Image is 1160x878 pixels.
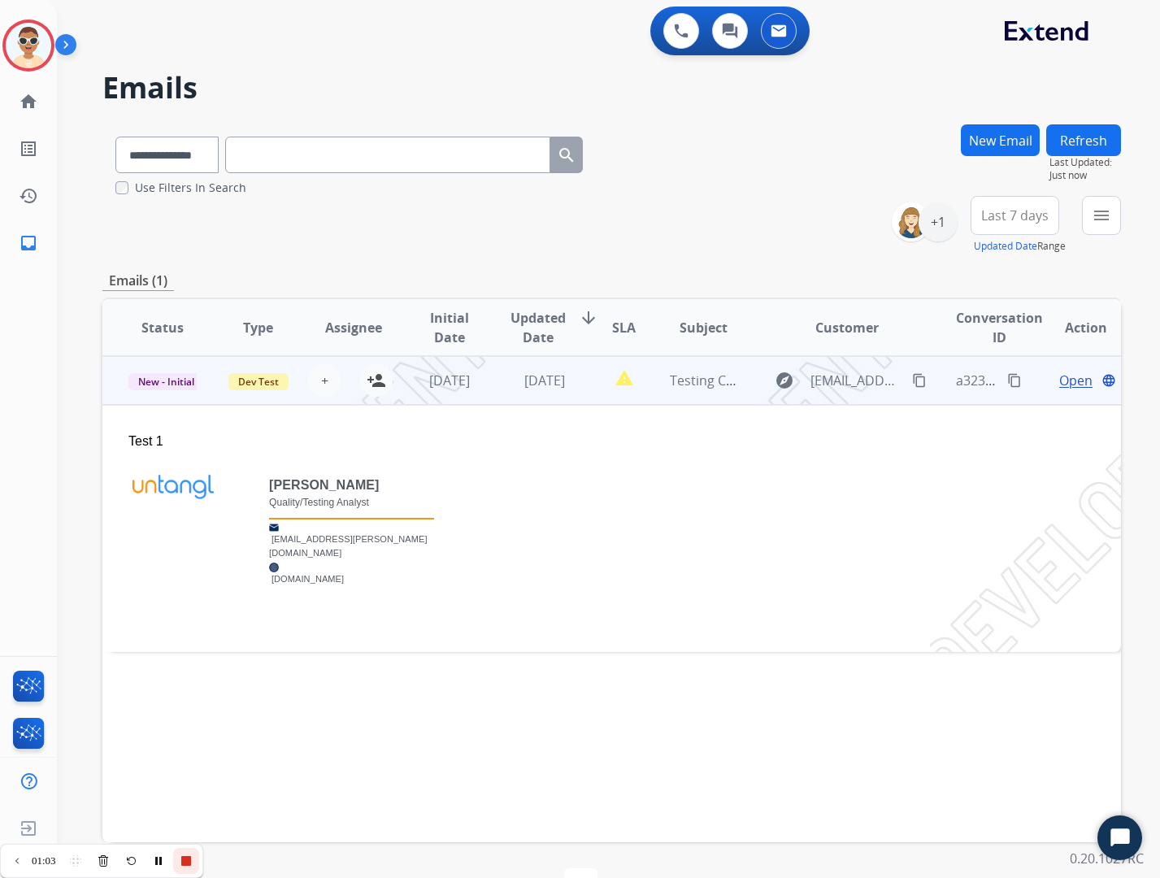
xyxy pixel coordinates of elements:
span: Conversation ID [956,308,1043,347]
span: Customer [815,318,879,337]
span: Type [243,318,273,337]
div: +1 [919,202,958,241]
mat-icon: report_problem [615,368,634,388]
span: Subject [680,318,728,337]
span: Assignee [325,318,382,337]
label: Use Filters In Search [135,180,246,196]
button: Start Chat [1097,815,1142,860]
span: [EMAIL_ADDRESS][PERSON_NAME][DOMAIN_NAME] [810,371,903,390]
mat-icon: content_copy [1007,373,1022,388]
span: Last 7 days [981,212,1049,219]
button: Last 7 days [971,196,1059,235]
p: 0.20.1027RC [1070,849,1144,868]
span: New - Initial [128,373,204,390]
span: Testing Copied Emails but Not in CC field [670,372,918,389]
span: Updated Date [510,308,566,347]
span: [DATE] [429,372,470,389]
span: Initial Date [415,308,483,347]
img: Untangl Logo [133,475,214,499]
svg: Open Chat [1109,827,1132,850]
button: Refresh [1046,124,1121,156]
mat-icon: arrow_downward [579,308,598,328]
span: SLA [612,318,636,337]
a: [EMAIL_ADDRESS][PERSON_NAME][DOMAIN_NAME] [269,534,428,558]
mat-icon: menu [1092,206,1111,225]
mat-icon: inbox [19,233,38,253]
mat-icon: list_alt [19,139,38,159]
span: Quality/Testing Analyst [269,497,369,508]
span: [DATE] [524,372,565,389]
h2: Emails [102,72,1121,104]
mat-icon: history [19,186,38,206]
a: [DOMAIN_NAME] [272,574,344,584]
img: Email Icon [269,523,279,532]
mat-icon: content_copy [912,373,927,388]
mat-icon: language [1101,373,1116,388]
span: [PERSON_NAME] [269,478,380,492]
img: avatar [6,23,51,68]
span: Range [974,239,1066,253]
mat-icon: person_add [367,371,386,390]
div: Test 1 [128,432,904,451]
th: Action [1025,299,1121,356]
span: Open [1059,371,1093,390]
p: Emails (1) [102,271,174,291]
mat-icon: search [557,146,576,165]
button: Updated Date [974,240,1037,253]
span: + [321,371,328,390]
span: Last Updated: [1049,156,1121,169]
button: + [308,364,341,397]
img: Website Icon [269,563,279,572]
span: Dev Test [228,373,289,390]
span: Just now [1049,169,1121,182]
mat-icon: explore [775,371,794,390]
mat-icon: home [19,92,38,111]
span: Status [141,318,184,337]
button: New Email [961,124,1040,156]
